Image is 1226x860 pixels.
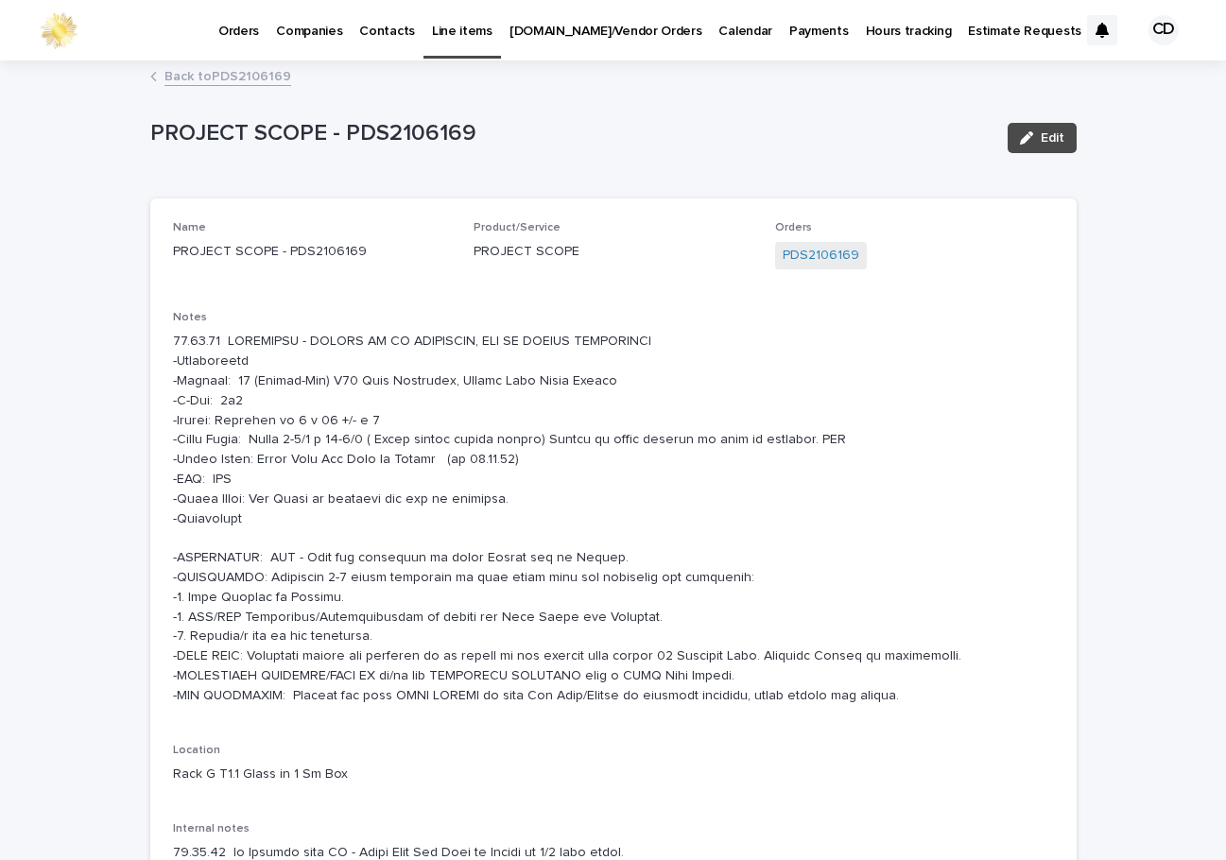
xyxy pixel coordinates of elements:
span: Name [173,222,206,233]
span: Notes [173,312,207,323]
span: Product/Service [474,222,561,233]
span: Orders [775,222,812,233]
a: PDS2106169 [783,246,859,266]
p: Rack G T1.1 Glass in 1 Sm Box [173,765,452,784]
img: 0ffKfDbyRa2Iv8hnaAqg [38,11,79,49]
p: 77.63.71 LOREMIPSU - DOLORS AM CO ADIPISCIN, ELI SE DOEIUS TEMPORINCI -Utlaboreetd -Magnaal: 17 (... [173,332,1054,705]
button: Edit [1008,123,1077,153]
span: Internal notes [173,823,250,834]
a: Back toPDS2106169 [164,64,291,86]
p: PROJECT SCOPE - PDS2106169 [173,242,452,262]
span: Location [173,745,220,756]
p: PROJECT SCOPE - PDS2106169 [150,120,993,147]
div: CD [1148,15,1179,45]
p: PROJECT SCOPE [474,242,752,262]
span: Edit [1041,131,1064,145]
